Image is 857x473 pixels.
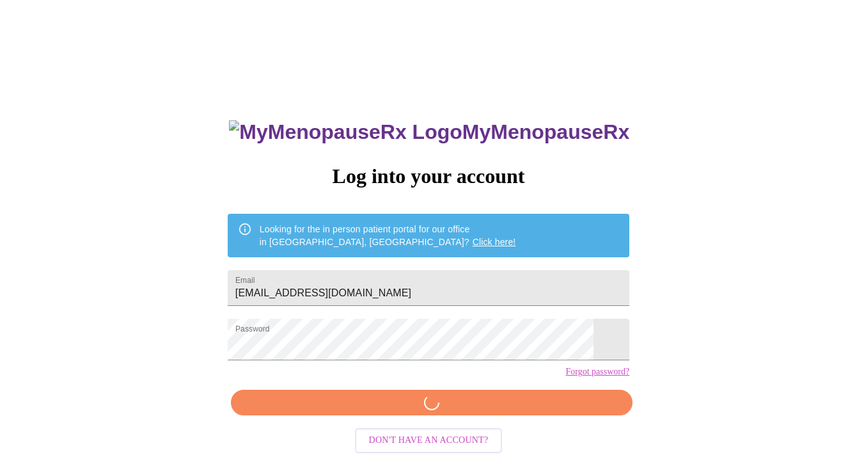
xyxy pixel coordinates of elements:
h3: Log into your account [228,164,629,188]
h3: MyMenopauseRx [229,120,629,144]
img: MyMenopauseRx Logo [229,120,462,144]
a: Forgot password? [565,367,629,377]
button: Don't have an account? [355,428,503,453]
a: Click here! [473,237,516,247]
span: Don't have an account? [369,433,489,449]
div: Looking for the in person patient portal for our office in [GEOGRAPHIC_DATA], [GEOGRAPHIC_DATA]? [260,218,516,253]
a: Don't have an account? [352,434,506,445]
